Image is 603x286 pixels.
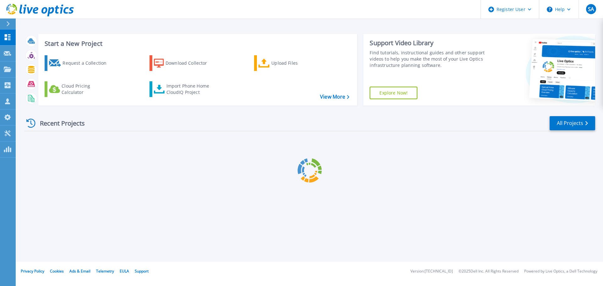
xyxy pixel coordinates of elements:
li: Powered by Live Optics, a Dell Technology [524,269,597,273]
a: Ads & Email [69,268,90,274]
a: EULA [120,268,129,274]
a: Privacy Policy [21,268,44,274]
div: Download Collector [166,57,216,69]
a: Explore Now! [370,87,417,99]
a: Request a Collection [45,55,115,71]
li: Version: [TECHNICAL_ID] [410,269,453,273]
span: SA [588,7,594,12]
div: Upload Files [271,57,322,69]
div: Import Phone Home CloudIQ Project [166,83,215,95]
li: © 2025 Dell Inc. All Rights Reserved [459,269,519,273]
a: Support [135,268,149,274]
div: Support Video Library [370,39,488,47]
a: Download Collector [149,55,220,71]
a: All Projects [550,116,595,130]
div: Find tutorials, instructional guides and other support videos to help you make the most of your L... [370,50,488,68]
a: View More [320,94,349,100]
div: Cloud Pricing Calculator [62,83,112,95]
a: Cookies [50,268,64,274]
h3: Start a New Project [45,40,349,47]
a: Telemetry [96,268,114,274]
div: Request a Collection [62,57,113,69]
div: Recent Projects [24,116,93,131]
a: Upload Files [254,55,324,71]
a: Cloud Pricing Calculator [45,81,115,97]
